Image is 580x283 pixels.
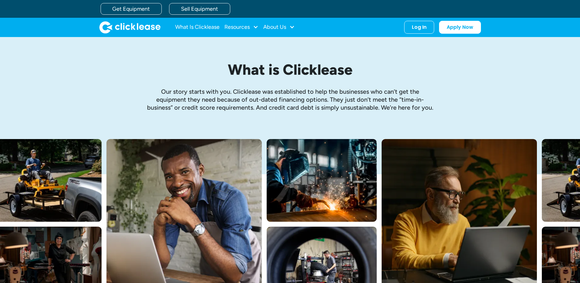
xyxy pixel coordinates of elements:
a: Get Equipment [101,3,162,15]
div: Resources [224,21,258,33]
a: Apply Now [439,21,481,34]
div: About Us [263,21,295,33]
img: Clicklease logo [99,21,161,33]
p: Our story starts with you. Clicklease was established to help the businesses who can’t get the eq... [146,88,434,111]
h1: What is Clicklease [146,62,434,78]
a: home [99,21,161,33]
a: Sell Equipment [169,3,230,15]
div: Log In [412,24,427,30]
a: What Is Clicklease [175,21,220,33]
img: A welder in a large mask working on a large pipe [267,139,377,222]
